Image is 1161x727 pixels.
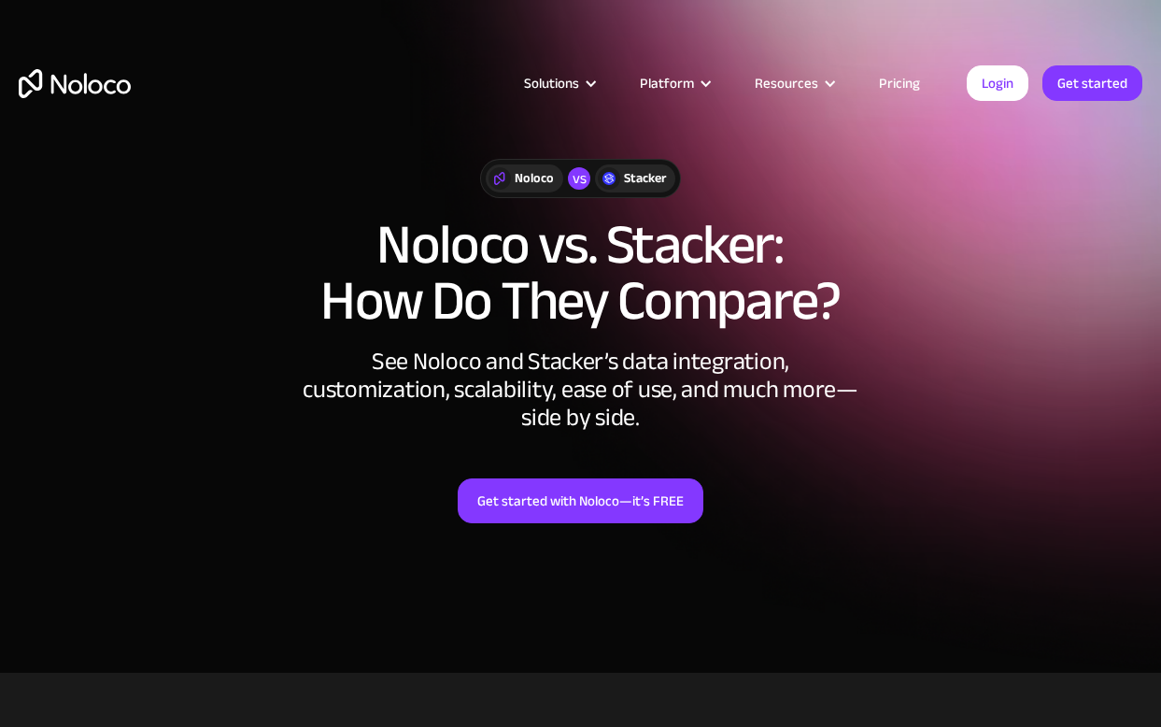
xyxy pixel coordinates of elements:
[755,71,818,95] div: Resources
[458,478,703,523] a: Get started with Noloco—it’s FREE
[19,69,131,98] a: home
[1042,65,1142,101] a: Get started
[640,71,694,95] div: Platform
[19,217,1142,329] h1: Noloco vs. Stacker: How Do They Compare?
[731,71,856,95] div: Resources
[967,65,1028,101] a: Login
[301,348,861,432] div: See Noloco and Stacker’s data integration, customization, scalability, ease of use, and much more...
[501,71,616,95] div: Solutions
[624,168,666,189] div: Stacker
[856,71,943,95] a: Pricing
[515,168,554,189] div: Noloco
[524,71,579,95] div: Solutions
[568,167,590,190] div: vs
[616,71,731,95] div: Platform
